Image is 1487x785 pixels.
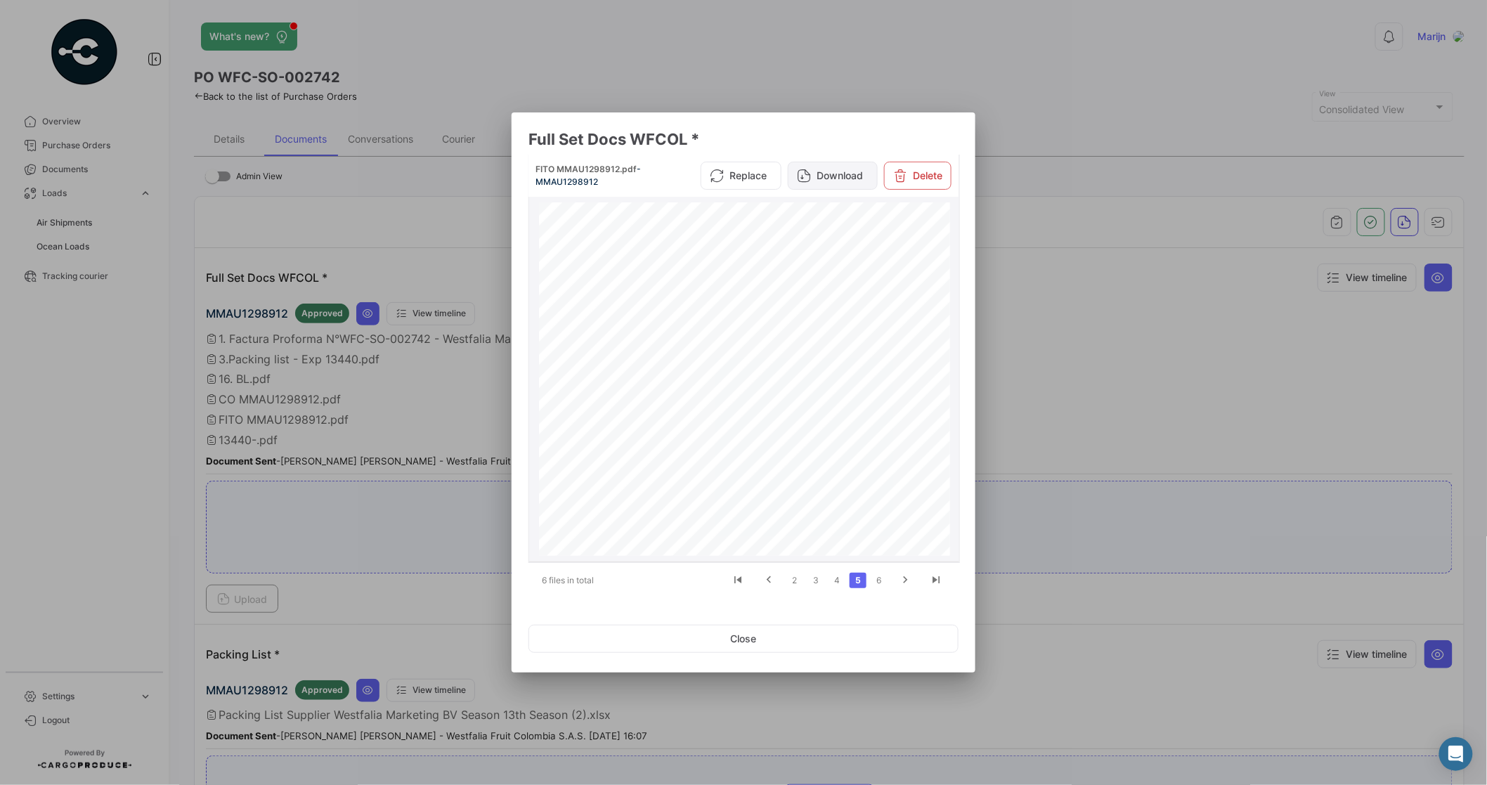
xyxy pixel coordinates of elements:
span: FITO MMAU1298912.pdf [535,164,637,174]
div: Page 1 [539,202,950,734]
a: go to last page [923,573,949,588]
a: 6 [871,573,888,588]
a: 4 [829,573,845,588]
a: go to previous page [755,573,782,588]
button: Replace [701,162,781,190]
a: go to next page [892,573,918,588]
li: page 6 [869,569,890,592]
li: page 2 [784,569,805,592]
a: 3 [807,573,824,588]
button: Download [788,162,878,190]
a: 5 [850,573,866,588]
button: Close [528,625,959,653]
li: page 3 [805,569,826,592]
a: go to first page [725,573,751,588]
h3: Full Set Docs WFCOL * [528,129,959,149]
div: Abrir Intercom Messenger [1439,737,1473,771]
button: Delete [884,162,952,190]
a: 2 [786,573,803,588]
div: 6 files in total [528,563,644,598]
li: page 4 [826,569,848,592]
li: page 5 [848,569,869,592]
